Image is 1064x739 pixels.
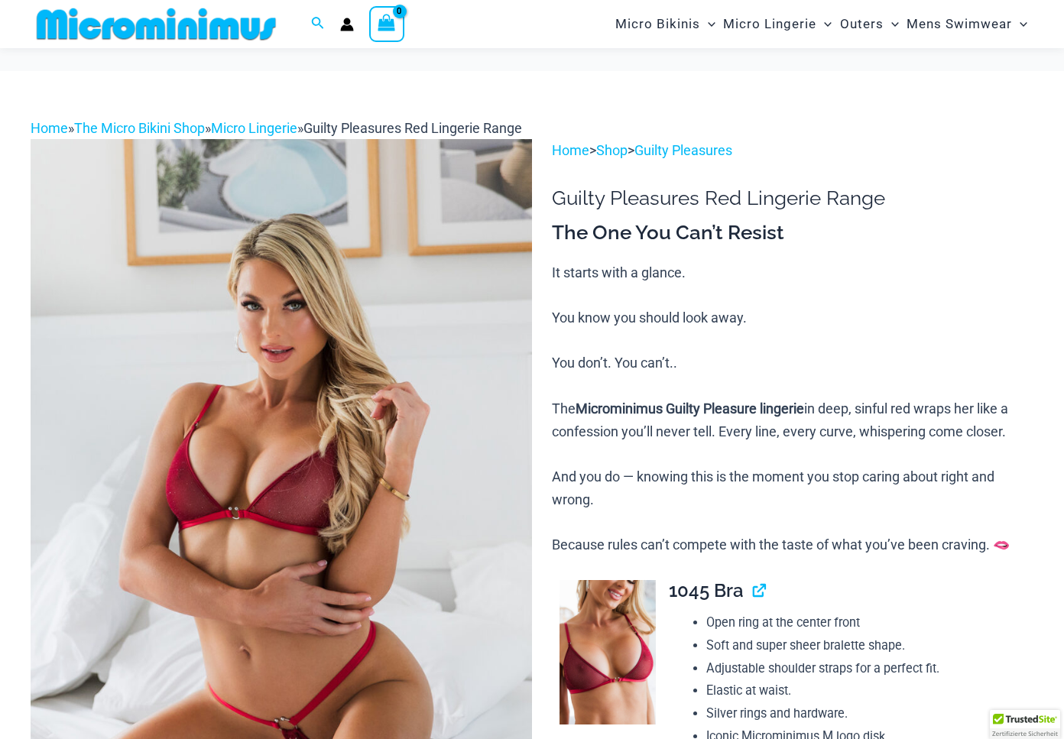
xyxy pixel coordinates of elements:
span: Menu Toggle [700,5,715,44]
li: Adjustable shoulder straps for a perfect fit. [706,657,1033,680]
a: Home [552,142,589,158]
span: 1045 Bra [669,579,744,601]
p: > > [552,139,1033,162]
a: Micro LingerieMenu ToggleMenu Toggle [719,5,835,44]
img: Guilty Pleasures Red 1045 Bra [560,580,656,724]
a: The Micro Bikini Shop [74,120,205,136]
nav: Site Navigation [609,2,1033,46]
img: MM SHOP LOGO FLAT [31,7,282,41]
h3: The One You Can’t Resist [552,220,1033,246]
span: » » » [31,120,522,136]
a: Shop [596,142,628,158]
li: Elastic at waist. [706,679,1033,702]
li: Open ring at the center front [706,611,1033,634]
b: Microminimus Guilty Pleasure lingerie [576,400,804,416]
a: Micro BikinisMenu ToggleMenu Toggle [611,5,719,44]
a: Search icon link [311,15,325,34]
li: Soft and super sheer bralette shape. [706,634,1033,657]
a: OutersMenu ToggleMenu Toggle [836,5,903,44]
a: Mens SwimwearMenu ToggleMenu Toggle [903,5,1031,44]
span: Micro Lingerie [723,5,816,44]
p: It starts with a glance. You know you should look away. You don’t. You can’t.. The in deep, sinfu... [552,261,1033,556]
li: Silver rings and hardware. [706,702,1033,725]
span: Outers [840,5,884,44]
h1: Guilty Pleasures Red Lingerie Range [552,186,1033,210]
span: Guilty Pleasures Red Lingerie Range [303,120,522,136]
span: Micro Bikinis [615,5,700,44]
a: View Shopping Cart, empty [369,6,404,41]
a: Account icon link [340,18,354,31]
a: Guilty Pleasures [634,142,732,158]
span: Mens Swimwear [907,5,1012,44]
a: Micro Lingerie [211,120,297,136]
a: Home [31,120,68,136]
span: Menu Toggle [1012,5,1027,44]
span: Menu Toggle [884,5,899,44]
span: Menu Toggle [816,5,832,44]
div: TrustedSite Certified [990,710,1060,739]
